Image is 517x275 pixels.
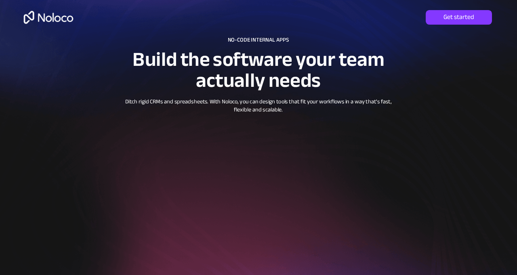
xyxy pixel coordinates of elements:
span: NO-CODE INTERNAL APPS [228,34,289,45]
a: Get started [426,10,492,25]
span: Get started [426,13,492,21]
span: Ditch rigid CRMs and spreadsheets. With Noloco, you can design tools that fit your workflows in a... [125,96,392,115]
span: Build the software your team actually needs [132,41,384,99]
